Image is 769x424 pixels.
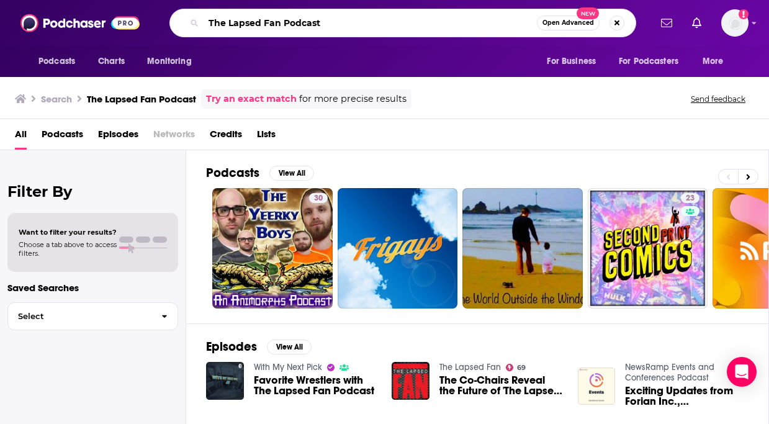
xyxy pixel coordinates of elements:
span: Networks [153,124,195,150]
span: For Podcasters [619,53,678,70]
a: 30 [212,188,333,309]
a: Favorite Wrestlers with The Lapsed Fan Podcast [254,375,377,396]
a: Lists [257,124,276,150]
a: NewsRamp Events and Conferences Podcast [625,362,714,383]
a: 23 [681,193,699,203]
h2: Episodes [206,339,257,354]
div: Search podcasts, credits, & more... [169,9,636,37]
button: open menu [611,50,696,73]
span: 69 [517,365,526,371]
button: Show profile menu [721,9,749,37]
button: Open AdvancedNew [537,16,600,30]
img: The Co-Chairs Reveal the Future of 'The Lapsed Fan Wrestling Podcast' [392,362,429,400]
span: for more precise results [299,92,407,106]
button: Select [7,302,178,330]
img: Podchaser - Follow, Share and Rate Podcasts [20,11,140,35]
span: Exciting Updates from Forian Inc., [DOMAIN_NAME], The Lapsed Fan Podcast, and 45Drives [625,386,749,407]
span: More [703,53,724,70]
a: With My Next Pick [254,362,322,372]
a: Credits [210,124,242,150]
a: Show notifications dropdown [656,12,677,34]
span: For Business [547,53,596,70]
span: 30 [314,192,323,205]
a: All [15,124,27,150]
a: EpisodesView All [206,339,312,354]
span: Podcasts [38,53,75,70]
button: View All [269,166,314,181]
a: 23 [588,188,708,309]
a: 30 [309,193,328,203]
span: Monitoring [147,53,191,70]
h2: Podcasts [206,165,259,181]
a: Episodes [98,124,138,150]
button: open menu [138,50,207,73]
a: Podcasts [42,124,83,150]
svg: Add a profile image [739,9,749,19]
span: 23 [686,192,695,205]
a: The Co-Chairs Reveal the Future of 'The Lapsed Fan Wrestling Podcast' [439,375,563,396]
a: Exciting Updates from Forian Inc., Junk.com, The Lapsed Fan Podcast, and 45Drives [625,386,749,407]
span: New [577,7,599,19]
h3: Search [41,93,72,105]
button: open menu [538,50,611,73]
p: Saved Searches [7,282,178,294]
div: Open Intercom Messenger [727,357,757,387]
a: Show notifications dropdown [687,12,706,34]
a: 69 [506,364,526,371]
button: open menu [694,50,739,73]
span: Charts [98,53,125,70]
span: Select [8,312,151,320]
h3: The Lapsed Fan Podcast [87,93,196,105]
img: Exciting Updates from Forian Inc., Junk.com, The Lapsed Fan Podcast, and 45Drives [578,368,616,405]
a: PodcastsView All [206,165,314,181]
h2: Filter By [7,183,178,201]
span: Want to filter your results? [19,228,117,237]
a: Try an exact match [206,92,297,106]
button: open menu [30,50,91,73]
span: Logged in as dkcmediatechnyc [721,9,749,37]
span: Open Advanced [542,20,594,26]
a: Charts [90,50,132,73]
span: Choose a tab above to access filters. [19,240,117,258]
button: View All [267,340,312,354]
img: Favorite Wrestlers with The Lapsed Fan Podcast [206,362,244,400]
button: Send feedback [687,94,749,104]
input: Search podcasts, credits, & more... [204,13,537,33]
img: User Profile [721,9,749,37]
a: The Lapsed Fan [439,362,501,372]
